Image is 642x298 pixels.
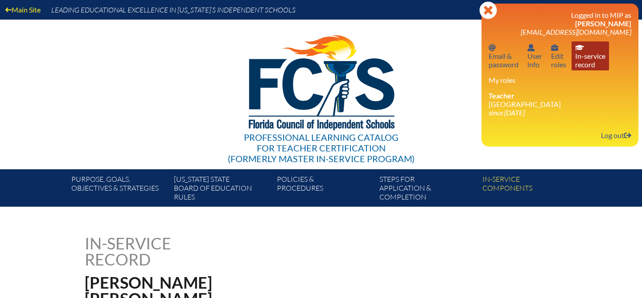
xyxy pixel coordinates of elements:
[489,91,514,100] span: Teacher
[479,1,497,19] svg: Close
[485,41,522,70] a: Email passwordEmail &password
[228,132,415,164] div: Professional Learning Catalog (formerly Master In-service Program)
[551,44,558,51] svg: User info
[547,41,570,70] a: User infoEditroles
[229,20,413,141] img: FCISlogo221.eps
[257,143,386,153] span: for Teacher Certification
[521,28,631,36] span: [EMAIL_ADDRESS][DOMAIN_NAME]
[575,44,584,51] svg: In-service record
[572,41,609,70] a: In-service recordIn-servicerecord
[489,91,631,117] li: [GEOGRAPHIC_DATA]
[170,173,273,207] a: [US_STATE] StateBoard of Education rules
[273,173,376,207] a: Policies &Procedures
[624,132,631,139] svg: Log out
[524,41,546,70] a: User infoUserinfo
[489,76,631,84] h3: My roles
[376,173,478,207] a: Steps forapplication & completion
[224,18,418,166] a: Professional Learning Catalog for Teacher Certification(formerly Master In-service Program)
[2,4,44,16] a: Main Site
[479,173,581,207] a: In-servicecomponents
[85,235,264,267] h1: In-service record
[527,44,535,51] svg: User info
[489,44,496,51] svg: Email password
[68,173,170,207] a: Purpose, goals,objectives & strategies
[575,19,631,28] span: [PERSON_NAME]
[489,108,525,117] i: since [DATE]
[489,11,631,36] h3: Logged in to MIP as
[597,129,635,141] a: Log outLog out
